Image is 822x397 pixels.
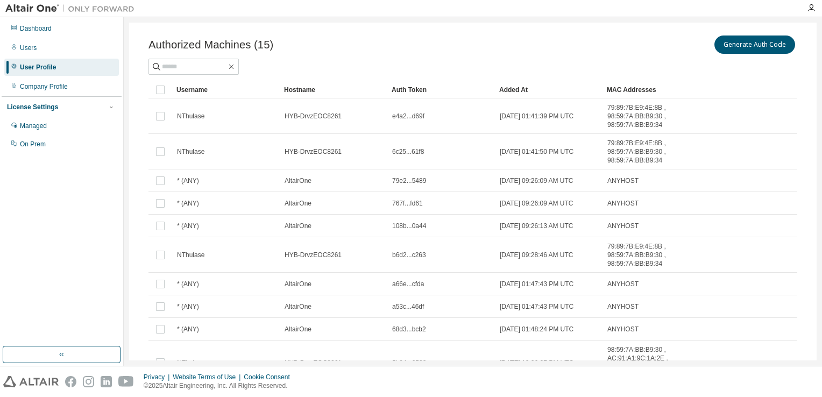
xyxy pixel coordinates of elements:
[118,376,134,387] img: youtube.svg
[607,139,678,165] span: 79:89:7B:E9:4E:8B , 98:59:7A:BB:B9:30 , 98:59:7A:BB:B9:34
[392,199,423,208] span: 767f...fd61
[500,302,573,311] span: [DATE] 01:47:43 PM UTC
[3,376,59,387] img: altair_logo.svg
[392,112,424,120] span: e4a2...d69f
[607,280,639,288] span: ANYHOST
[83,376,94,387] img: instagram.svg
[65,376,76,387] img: facebook.svg
[500,112,573,120] span: [DATE] 01:41:39 PM UTC
[607,176,639,185] span: ANYHOST
[500,325,573,334] span: [DATE] 01:48:24 PM UTC
[20,140,46,148] div: On Prem
[7,103,58,111] div: License Settings
[177,325,199,334] span: * (ANY)
[285,112,342,120] span: HYB-DrvzEOC8261
[607,199,639,208] span: ANYHOST
[285,199,311,208] span: AltairOne
[20,63,56,72] div: User Profile
[392,222,426,230] span: 108b...0a44
[177,222,199,230] span: * (ANY)
[500,251,573,259] span: [DATE] 09:28:46 AM UTC
[5,3,140,14] img: Altair One
[500,147,573,156] span: [DATE] 01:41:50 PM UTC
[285,280,311,288] span: AltairOne
[284,81,383,98] div: Hostname
[285,325,311,334] span: AltairOne
[607,81,679,98] div: MAC Addresses
[148,39,273,51] span: Authorized Machines (15)
[607,242,678,268] span: 79:89:7B:E9:4E:8B , 98:59:7A:BB:B9:30 , 98:59:7A:BB:B9:34
[285,147,342,156] span: HYB-DrvzEOC8261
[177,199,199,208] span: * (ANY)
[173,373,244,381] div: Website Terms of Use
[392,147,424,156] span: 6c25...61f8
[500,358,573,367] span: [DATE] 12:06:27 PM UTC
[392,176,426,185] span: 79e2...5489
[500,280,573,288] span: [DATE] 01:47:43 PM UTC
[392,325,426,334] span: 68d3...bcb2
[392,280,424,288] span: a66e...cfda
[20,24,52,33] div: Dashboard
[244,373,296,381] div: Cookie Consent
[177,302,199,311] span: * (ANY)
[607,103,678,129] span: 79:89:7B:E9:4E:8B , 98:59:7A:BB:B9:30 , 98:59:7A:BB:B9:34
[177,251,204,259] span: NThulase
[176,81,275,98] div: Username
[101,376,112,387] img: linkedin.svg
[20,82,68,91] div: Company Profile
[500,222,573,230] span: [DATE] 09:26:13 AM UTC
[392,302,424,311] span: a53c...46df
[177,176,199,185] span: * (ANY)
[714,36,795,54] button: Generate Auth Code
[500,176,573,185] span: [DATE] 09:26:09 AM UTC
[285,302,311,311] span: AltairOne
[144,381,296,391] p: © 2025 Altair Engineering, Inc. All Rights Reserved.
[285,222,311,230] span: AltairOne
[392,251,426,259] span: b6d2...c263
[607,302,639,311] span: ANYHOST
[607,222,639,230] span: ANYHOST
[392,358,426,367] span: 5b94...0538
[20,44,37,52] div: Users
[285,176,311,185] span: AltairOne
[392,81,491,98] div: Auth Token
[607,325,639,334] span: ANYHOST
[500,199,573,208] span: [DATE] 09:26:09 AM UTC
[144,373,173,381] div: Privacy
[177,112,204,120] span: NThulase
[499,81,598,98] div: Added At
[20,122,47,130] div: Managed
[285,358,342,367] span: HYB-DrvzEOC8261
[177,147,204,156] span: NThulase
[285,251,342,259] span: HYB-DrvzEOC8261
[177,358,204,367] span: NThulase
[177,280,199,288] span: * (ANY)
[607,345,678,380] span: 98:59:7A:BB:B9:30 , AC:91:A1:9C:1A:2E , 98:59:7A:BB:B9:34 , D8:8E:9F:AA:F4:47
